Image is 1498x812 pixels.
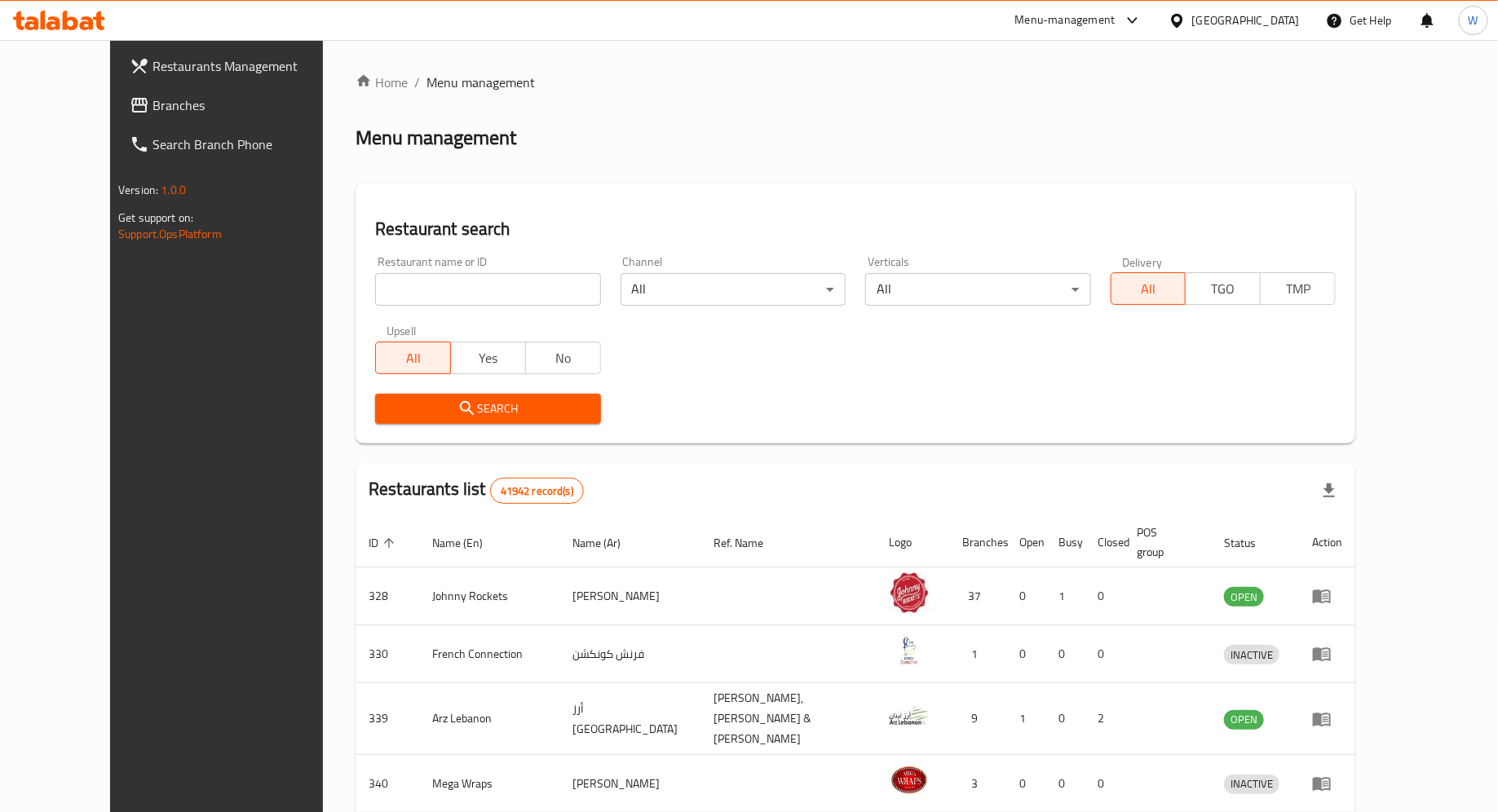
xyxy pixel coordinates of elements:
td: أرز [GEOGRAPHIC_DATA] [559,683,701,755]
span: Yes [457,346,519,370]
button: TMP [1260,272,1336,305]
td: 328 [356,567,419,625]
td: [PERSON_NAME],[PERSON_NAME] & [PERSON_NAME] [701,683,877,755]
td: Johnny Rockets [419,567,559,625]
span: Status [1224,533,1277,553]
span: INACTIVE [1224,646,1279,664]
td: Arz Lebanon [419,683,559,755]
div: Menu [1312,709,1342,729]
td: [PERSON_NAME] [559,567,701,625]
td: 0 [1006,567,1045,625]
div: Menu [1312,774,1342,793]
th: Action [1299,518,1355,567]
td: 0 [1085,567,1124,625]
td: French Connection [419,625,559,683]
td: 37 [949,567,1006,625]
a: Home [356,73,408,92]
span: Ref. Name [714,533,785,553]
button: TGO [1185,272,1261,305]
td: 1 [1006,683,1045,755]
a: Search Branch Phone [117,125,360,164]
div: Menu [1312,644,1342,664]
td: 0 [1045,683,1085,755]
span: 1.0.0 [161,179,186,201]
div: INACTIVE [1224,645,1279,664]
span: Get support on: [118,207,193,228]
td: فرنش كونكشن [559,625,701,683]
td: 9 [949,683,1006,755]
span: Search Branch Phone [152,135,347,154]
img: Arz Lebanon [889,695,930,736]
input: Search for restaurant name or ID.. [375,273,600,306]
label: Upsell [387,325,417,337]
span: Name (Ar) [572,533,642,553]
a: Branches [117,86,360,125]
th: Open [1006,518,1045,567]
div: Export file [1310,471,1349,510]
div: Menu-management [1015,11,1116,30]
td: 1 [1045,567,1085,625]
div: [GEOGRAPHIC_DATA] [1192,11,1300,29]
button: All [375,342,451,374]
div: OPEN [1224,710,1264,730]
a: Restaurants Management [117,46,360,86]
th: Logo [876,518,949,567]
td: 0 [1085,625,1124,683]
span: Version: [118,179,158,201]
span: OPEN [1224,588,1264,607]
span: No [532,346,594,370]
span: Menu management [426,73,535,92]
nav: breadcrumb [356,73,1355,92]
td: 1 [949,625,1006,683]
img: French Connection [889,630,930,671]
td: 330 [356,625,419,683]
img: Johnny Rockets [889,572,930,613]
span: Search [388,399,587,419]
h2: Restaurants list [369,477,584,504]
td: 0 [1006,625,1045,683]
th: Busy [1045,518,1085,567]
div: All [621,273,846,306]
span: All [1118,277,1180,301]
span: TMP [1267,277,1329,301]
button: Search [375,394,600,424]
span: ID [369,533,400,553]
span: W [1469,11,1478,29]
td: 0 [1045,625,1085,683]
span: OPEN [1224,710,1264,729]
li: / [414,73,420,92]
th: Closed [1085,518,1124,567]
span: Branches [152,95,347,115]
div: INACTIVE [1224,774,1279,794]
td: 339 [356,683,419,755]
th: Branches [949,518,1006,567]
img: Mega Wraps [889,760,930,801]
button: Yes [450,342,526,374]
span: 41942 record(s) [491,483,583,499]
span: All [382,346,444,370]
label: Delivery [1122,256,1163,267]
div: Total records count [490,478,584,504]
span: TGO [1192,277,1254,301]
button: No [525,342,601,374]
span: Restaurants Management [152,56,347,76]
span: Name (En) [432,533,504,553]
h2: Restaurant search [375,217,1336,241]
button: All [1111,272,1186,305]
div: Menu [1312,586,1342,606]
td: 2 [1085,683,1124,755]
a: Support.OpsPlatform [118,223,222,245]
h2: Menu management [356,125,516,151]
span: INACTIVE [1224,774,1279,793]
div: OPEN [1224,587,1264,607]
span: POS group [1137,523,1191,562]
div: All [865,273,1090,306]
